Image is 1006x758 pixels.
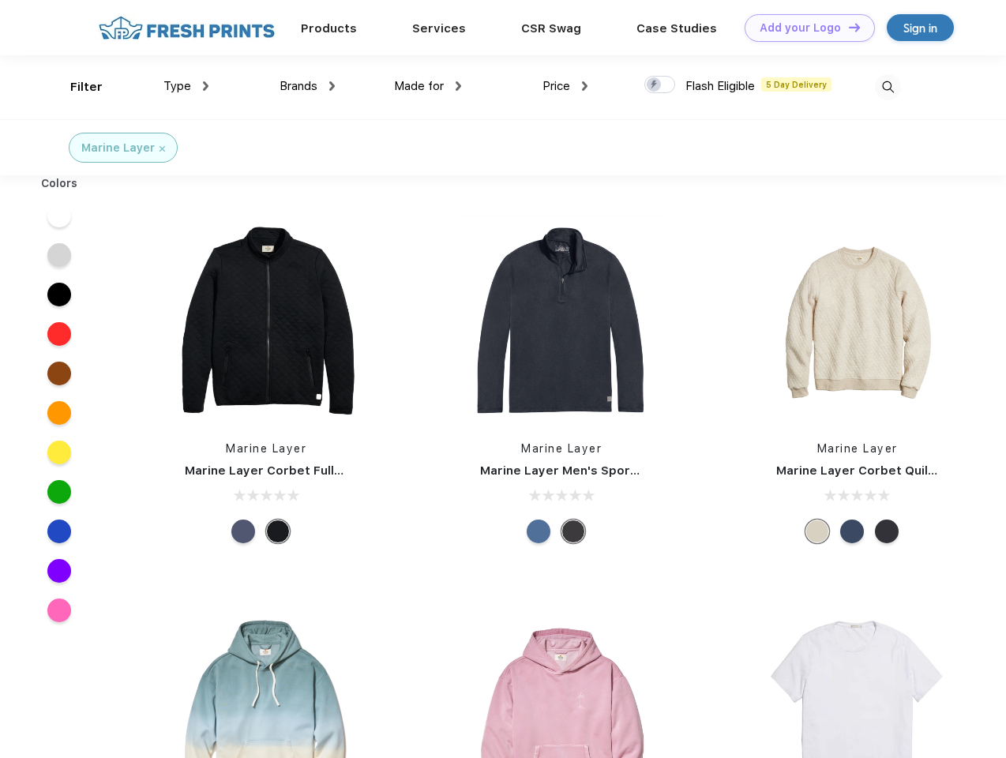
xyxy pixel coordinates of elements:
a: CSR Swag [521,21,581,36]
img: dropdown.png [582,81,587,91]
div: Oat Heather [805,520,829,543]
a: Marine Layer Men's Sport Quarter Zip [480,463,709,478]
span: Brands [280,79,317,93]
a: Marine Layer Corbet Full-Zip Jacket [185,463,404,478]
img: DT [849,23,860,32]
img: filter_cancel.svg [160,146,165,152]
span: Type [163,79,191,93]
img: func=resize&h=266 [161,215,371,425]
a: Services [412,21,466,36]
div: Navy [231,520,255,543]
div: Black [266,520,290,543]
img: dropdown.png [203,81,208,91]
img: fo%20logo%202.webp [94,14,280,42]
div: Colors [29,175,90,192]
div: Charcoal [875,520,899,543]
span: Flash Eligible [685,79,755,93]
div: Navy Heather [840,520,864,543]
img: dropdown.png [456,81,461,91]
img: func=resize&h=266 [456,215,666,425]
div: Add your Logo [760,21,841,35]
span: Price [542,79,570,93]
a: Marine Layer [817,442,898,455]
div: Charcoal [561,520,585,543]
span: 5 Day Delivery [761,77,831,92]
div: Filter [70,78,103,96]
a: Marine Layer [521,442,602,455]
div: Deep Denim [527,520,550,543]
span: Made for [394,79,444,93]
a: Sign in [887,14,954,41]
img: desktop_search.svg [875,74,901,100]
div: Sign in [903,19,937,37]
div: Marine Layer [81,140,155,156]
img: func=resize&h=266 [753,215,963,425]
a: Products [301,21,357,36]
a: Marine Layer [226,442,306,455]
img: dropdown.png [329,81,335,91]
